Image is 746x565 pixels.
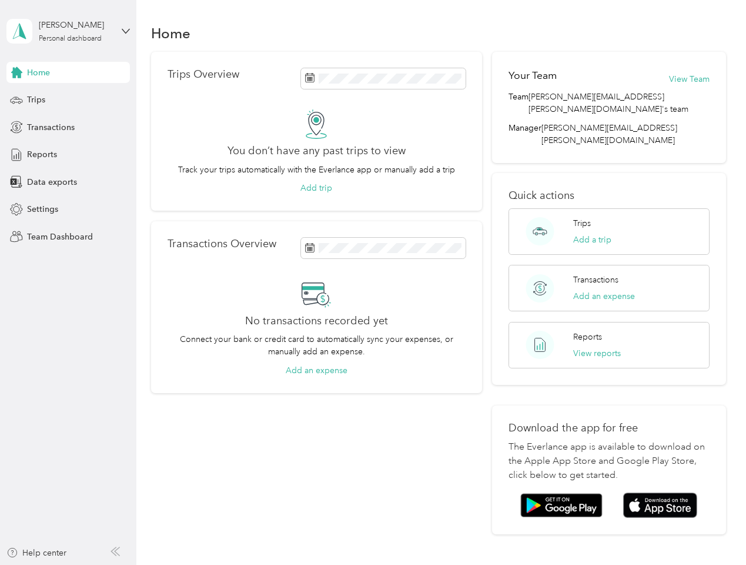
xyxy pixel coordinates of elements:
p: The Everlance app is available to download on the Apple App Store and Google Play Store, click be... [509,440,709,483]
span: Settings [27,203,58,215]
button: Help center [6,547,66,559]
button: Add a trip [573,234,611,246]
span: Reports [27,148,57,161]
p: Transactions Overview [168,238,276,250]
button: View reports [573,347,621,360]
p: Reports [573,331,602,343]
div: Personal dashboard [39,35,102,42]
div: [PERSON_NAME] [39,19,112,31]
p: Quick actions [509,190,709,202]
p: Trips Overview [168,68,239,81]
img: App store [623,493,697,518]
span: [PERSON_NAME][EMAIL_ADDRESS][PERSON_NAME][DOMAIN_NAME]'s team [528,91,709,115]
span: [PERSON_NAME][EMAIL_ADDRESS][PERSON_NAME][DOMAIN_NAME] [541,123,677,145]
span: Manager [509,122,541,147]
p: Trips [573,217,591,230]
p: Track your trips automatically with the Everlance app or manually add a trip [178,164,455,176]
p: Transactions [573,274,618,286]
span: Data exports [27,176,77,188]
span: Home [27,67,50,79]
button: View Team [669,73,710,85]
button: Add trip [300,182,332,194]
p: Download the app for free [509,422,709,434]
button: Add an expense [573,290,635,303]
h2: Your Team [509,68,557,83]
img: Google play [520,493,603,518]
span: Team Dashboard [27,231,93,243]
span: Trips [27,94,45,106]
h2: No transactions recorded yet [245,315,388,327]
h1: Home [151,27,190,39]
span: Transactions [27,121,75,134]
button: Add an expense [286,364,347,377]
span: Team [509,91,528,115]
p: Connect your bank or credit card to automatically sync your expenses, or manually add an expense. [168,333,466,358]
h2: You don’t have any past trips to view [228,145,406,157]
